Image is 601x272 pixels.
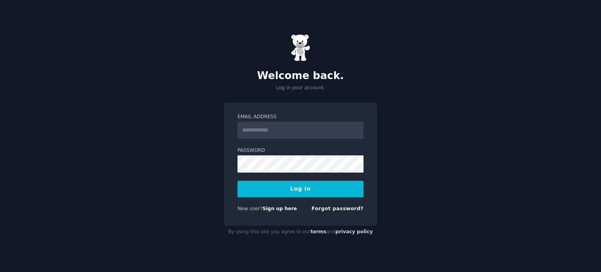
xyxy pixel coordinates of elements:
[238,206,263,211] span: New user?
[224,226,377,238] div: By using this site you agree to our and
[335,229,373,234] a: privacy policy
[224,85,377,92] p: Log in your account.
[238,113,363,121] label: Email Address
[224,70,377,82] h2: Welcome back.
[238,181,363,197] button: Log In
[291,34,310,61] img: Gummy Bear
[263,206,297,211] a: Sign up here
[238,147,363,154] label: Password
[311,229,326,234] a: terms
[311,206,363,211] a: Forgot password?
